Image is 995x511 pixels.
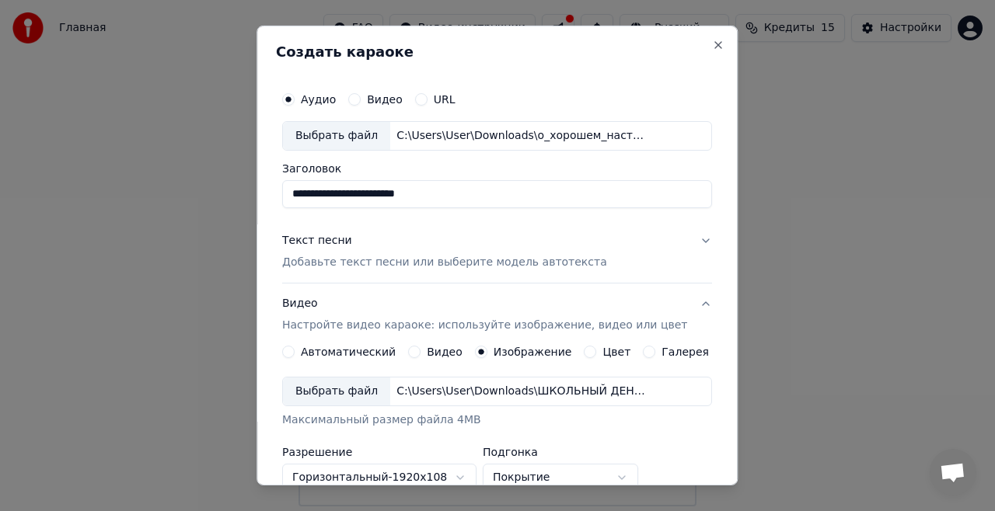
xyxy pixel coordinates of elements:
[282,283,712,346] button: ВидеоНастройте видео караоке: используйте изображение, видео или цвет
[427,346,463,357] label: Видео
[494,346,572,357] label: Изображение
[282,318,687,333] p: Настройте видео караоке: используйте изображение, видео или цвет
[276,45,718,59] h2: Создать караоке
[282,163,712,174] label: Заголовок
[367,94,403,105] label: Видео
[390,384,655,399] div: C:\Users\User\Downloads\ШКОЛЬНЫЙ ДЕНЬ НАОБОРОТ ФОН ДЛЯ ПЕСНИ.png
[662,346,710,357] label: Галерея
[603,346,631,357] label: Цвет
[434,94,456,105] label: URL
[301,94,336,105] label: Аудио
[282,412,712,428] div: Максимальный размер файла 4MB
[282,233,352,249] div: Текст песни
[282,255,607,270] p: Добавьте текст песни или выберите модель автотекста
[390,128,655,144] div: C:\Users\User\Downloads\о_хорошем_настроении_МИНУС.m4a
[282,221,712,283] button: Текст песниДобавьте текст песни или выберите модель автотекста
[301,346,396,357] label: Автоматический
[283,122,390,150] div: Выбрать файл
[282,447,477,457] label: Разрешение
[282,296,687,333] div: Видео
[283,377,390,405] div: Выбрать файл
[483,447,638,457] label: Подгонка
